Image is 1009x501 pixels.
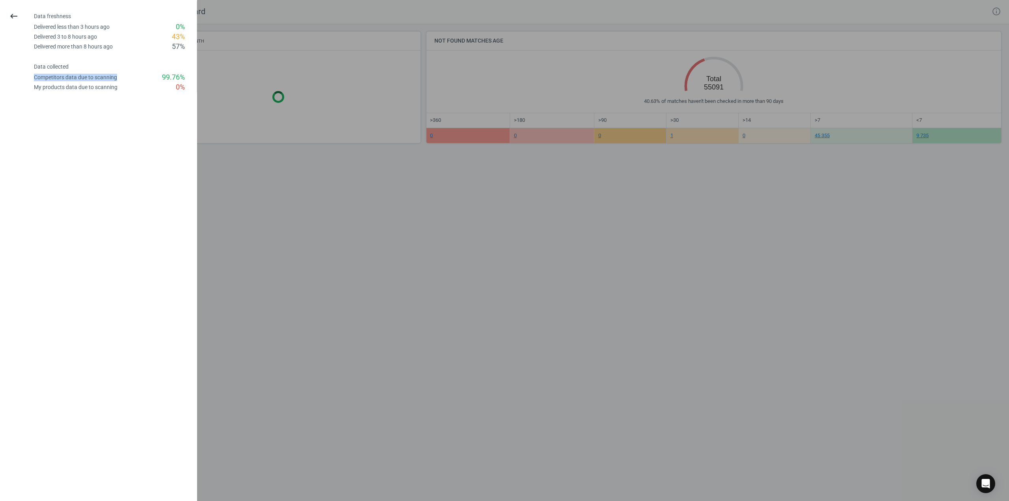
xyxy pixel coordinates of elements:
div: Delivered less than 3 hours ago [34,23,110,31]
div: 0 % [176,22,185,32]
div: 43 % [172,32,185,42]
h4: Data collected [34,63,197,70]
div: Delivered more than 8 hours ago [34,43,113,50]
i: keyboard_backspace [9,11,19,21]
button: keyboard_backspace [5,7,23,26]
h4: Data freshness [34,13,197,20]
div: 0 % [176,82,185,92]
div: 57 % [172,42,185,52]
div: Open Intercom Messenger [976,474,995,493]
div: Competitors data due to scanning [34,74,117,81]
div: Delivered 3 to 8 hours ago [34,33,97,41]
div: My products data due to scanning [34,84,117,91]
div: 99.76 % [162,73,185,82]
